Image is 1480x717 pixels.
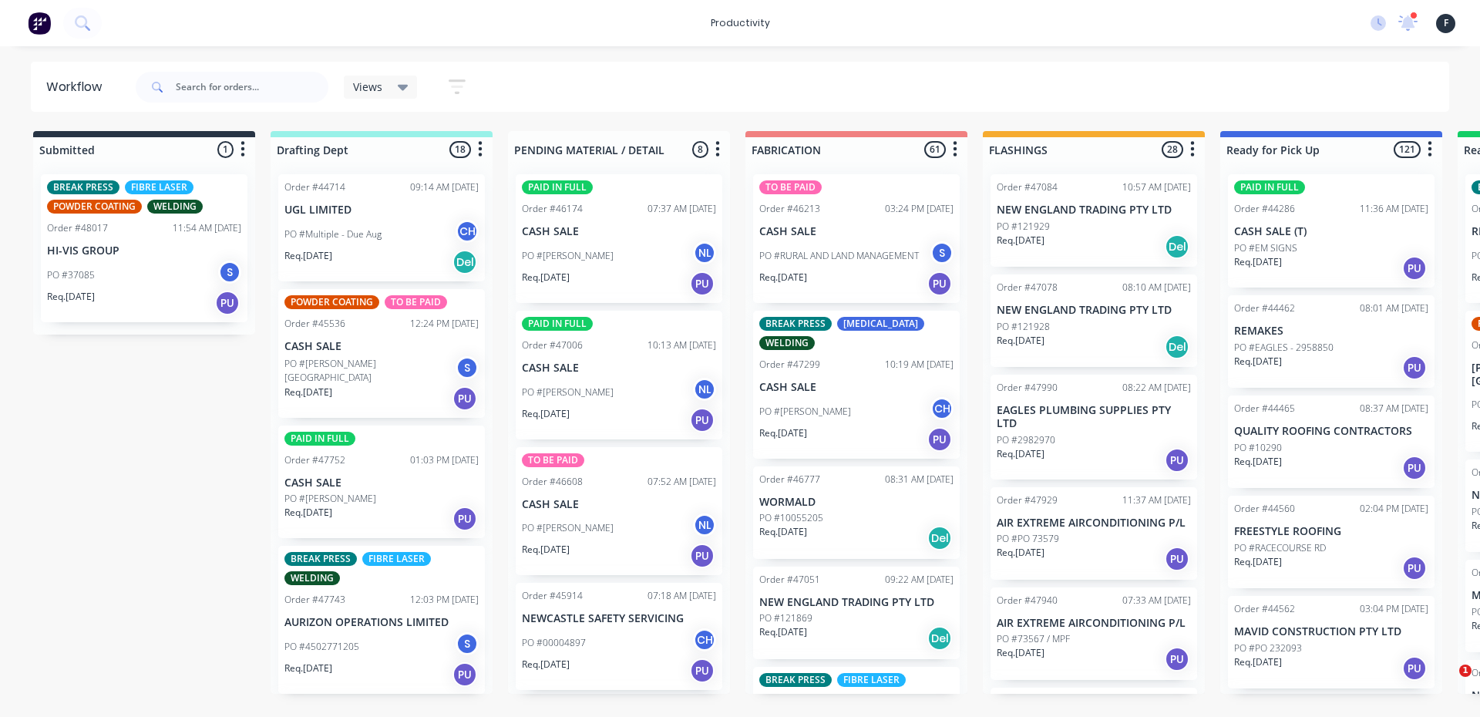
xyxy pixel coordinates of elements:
p: PO #RURAL AND LAND MANAGEMENT [759,249,919,263]
p: CASH SALE [759,225,954,238]
div: 09:22 AM [DATE] [885,573,954,587]
div: BREAK PRESS [284,552,357,566]
p: PO #37085 [47,268,95,282]
div: PU [927,271,952,296]
div: Order #46174 [522,202,583,216]
input: Search for orders... [176,72,328,103]
div: Order #47084 [997,180,1058,194]
div: 07:18 AM [DATE] [647,589,716,603]
p: FREESTYLE ROOFING [1234,525,1428,538]
div: CH [456,220,479,243]
p: Req. [DATE] [997,447,1044,461]
div: 11:36 AM [DATE] [1360,202,1428,216]
p: CASH SALE [284,340,479,353]
p: Req. [DATE] [1234,355,1282,369]
p: PO #Multiple - Due Aug [284,227,382,241]
div: 11:37 AM [DATE] [1122,493,1191,507]
div: Order #4799008:22 AM [DATE]EAGLES PLUMBING SUPPLIES PTY LTDPO #2982970Req.[DATE]PU [991,375,1197,480]
div: PU [452,507,477,531]
p: CASH SALE [522,225,716,238]
div: Order #44286 [1234,202,1295,216]
p: Req. [DATE] [997,546,1044,560]
div: 09:14 AM [DATE] [410,180,479,194]
div: 10:13 AM [DATE] [647,338,716,352]
div: Order #4705109:22 AM [DATE]NEW ENGLAND TRADING PTY LTDPO #121869Req.[DATE]Del [753,567,960,659]
div: PAID IN FULLOrder #4775201:03 PM [DATE]CASH SALEPO #[PERSON_NAME]Req.[DATE]PU [278,426,485,539]
div: Order #45914 [522,589,583,603]
div: Order #4707808:10 AM [DATE]NEW ENGLAND TRADING PTY LTDPO #121928Req.[DATE]Del [991,274,1197,367]
div: PAID IN FULLOrder #4428611:36 AM [DATE]CASH SALE (T)PO #EM SIGNSReq.[DATE]PU [1228,174,1435,288]
div: Order #44465 [1234,402,1295,416]
div: Order #48017 [47,221,108,235]
div: productivity [703,12,778,35]
p: HI-VIS GROUP [47,244,241,258]
div: 02:04 PM [DATE] [1360,502,1428,516]
p: PO #[PERSON_NAME] [522,521,614,535]
p: QUALITY ROOFING CONTRACTORS [1234,425,1428,438]
p: Req. [DATE] [522,543,570,557]
div: Order #47051 [759,573,820,587]
p: Req. [DATE] [759,525,807,539]
div: BREAK PRESSFIBRE LASERPOWDER COATINGWELDINGOrder #4801711:54 AM [DATE]HI-VIS GROUPPO #37085SReq.[... [41,174,247,322]
p: PO #10290 [1234,441,1282,455]
div: Order #46213 [759,202,820,216]
p: PO #121869 [759,611,812,625]
div: WELDING [759,336,815,350]
p: PO #10055205 [759,511,823,525]
div: WELDING [284,571,340,585]
div: NL [693,513,716,537]
p: PO #[PERSON_NAME] [522,385,614,399]
div: 03:24 PM [DATE] [885,202,954,216]
div: Del [1165,234,1189,259]
div: Order #47929 [997,493,1058,507]
p: CASH SALE [522,362,716,375]
div: 12:24 PM [DATE] [410,317,479,331]
div: 10:19 AM [DATE] [885,358,954,372]
p: NEW ENGLAND TRADING PTY LTD [759,596,954,609]
div: PAID IN FULL [284,432,355,446]
div: Order #4446508:37 AM [DATE]QUALITY ROOFING CONTRACTORSPO #10290Req.[DATE]PU [1228,396,1435,488]
p: AIR EXTREME AIRCONDITIONING P/L [997,517,1191,530]
p: CASH SALE [759,381,954,394]
div: 07:52 AM [DATE] [647,475,716,489]
div: PU [1402,256,1427,281]
p: Req. [DATE] [284,249,332,263]
p: PO #4502771205 [284,640,359,654]
p: PO #EAGLES - 2958850 [1234,341,1334,355]
div: 08:10 AM [DATE] [1122,281,1191,295]
div: PU [452,386,477,411]
div: PAID IN FULL [1234,180,1305,194]
p: CASH SALE [522,498,716,511]
p: Req. [DATE] [759,625,807,639]
div: Order #4708410:57 AM [DATE]NEW ENGLAND TRADING PTY LTDPO #121929Req.[DATE]Del [991,174,1197,267]
div: PU [690,408,715,433]
div: 07:33 AM [DATE] [1122,594,1191,608]
p: AIR EXTREME AIRCONDITIONING P/L [997,617,1191,630]
p: PO #00004897 [522,636,586,650]
div: Workflow [46,78,109,96]
div: [MEDICAL_DATA] [837,317,924,331]
span: F [1444,16,1448,30]
div: Order #47752 [284,453,345,467]
div: NL [693,378,716,401]
div: Order #47940 [997,594,1058,608]
div: TO BE PAID [385,295,447,309]
span: 1 [1459,665,1472,677]
div: Order #44560 [1234,502,1295,516]
div: Order #4792911:37 AM [DATE]AIR EXTREME AIRCONDITIONING P/LPO #PO 73579Req.[DATE]PU [991,487,1197,580]
div: WELDING [147,200,203,214]
div: Order #4591407:18 AM [DATE]NEWCASTLE SAFETY SERVICINGPO #00004897CHReq.[DATE]PU [516,583,722,690]
p: CASH SALE [284,476,479,490]
div: POWDER COATING [284,295,379,309]
iframe: Intercom live chat [1428,665,1465,702]
p: PO #PO 73579 [997,532,1059,546]
p: PO #[PERSON_NAME] [522,249,614,263]
div: Order #44462 [1234,301,1295,315]
div: PU [452,662,477,687]
div: PU [1165,448,1189,473]
div: Order #4794007:33 AM [DATE]AIR EXTREME AIRCONDITIONING P/LPO #73567 / MPFReq.[DATE]PU [991,587,1197,680]
p: Req. [DATE] [284,661,332,675]
div: POWDER COATINGTO BE PAIDOrder #4553612:24 PM [DATE]CASH SALEPO #[PERSON_NAME][GEOGRAPHIC_DATA]SRe... [278,289,485,418]
p: Req. [DATE] [522,658,570,672]
div: PU [1165,547,1189,571]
